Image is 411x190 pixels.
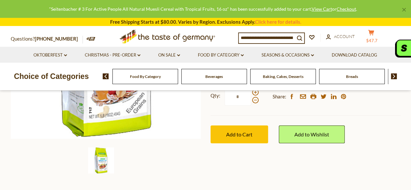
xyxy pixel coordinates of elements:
a: Account [326,33,355,40]
a: × [402,8,406,12]
div: "Seitenbacher # 3 For Active People All Natural Muesli Cereal with Tropical Fruits, 16 oz" has be... [5,5,401,13]
a: Baking, Cakes, Desserts [263,74,303,79]
a: Breads [346,74,358,79]
span: Share: [273,93,286,101]
a: Download Catalog [332,52,377,59]
a: Click here for details. [255,19,301,25]
img: previous arrow [103,73,109,79]
img: next arrow [391,73,397,79]
a: Seasons & Occasions [262,52,314,59]
a: Oktoberfest [33,52,67,59]
img: Seitenbacher # 3 For Active People All Natural Muesli Cereal with Tropical Fruits, 16 oz [88,147,114,173]
button: Add to Cart [211,125,268,143]
a: Add to Wishlist [279,125,345,143]
a: [PHONE_NUMBER] [35,36,78,42]
p: Questions? [11,35,83,43]
input: Qty: [225,88,251,106]
span: Add to Cart [226,131,252,137]
a: Christmas - PRE-ORDER [85,52,140,59]
button: $47.7 [362,30,381,46]
span: Account [334,34,355,39]
a: Food By Category [198,52,244,59]
a: On Sale [158,52,180,59]
a: View Cart [312,6,332,12]
a: Food By Category [130,74,161,79]
span: $47.7 [366,38,378,43]
a: Beverages [205,74,223,79]
strong: Qty: [211,92,220,100]
a: Checkout [337,6,356,12]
